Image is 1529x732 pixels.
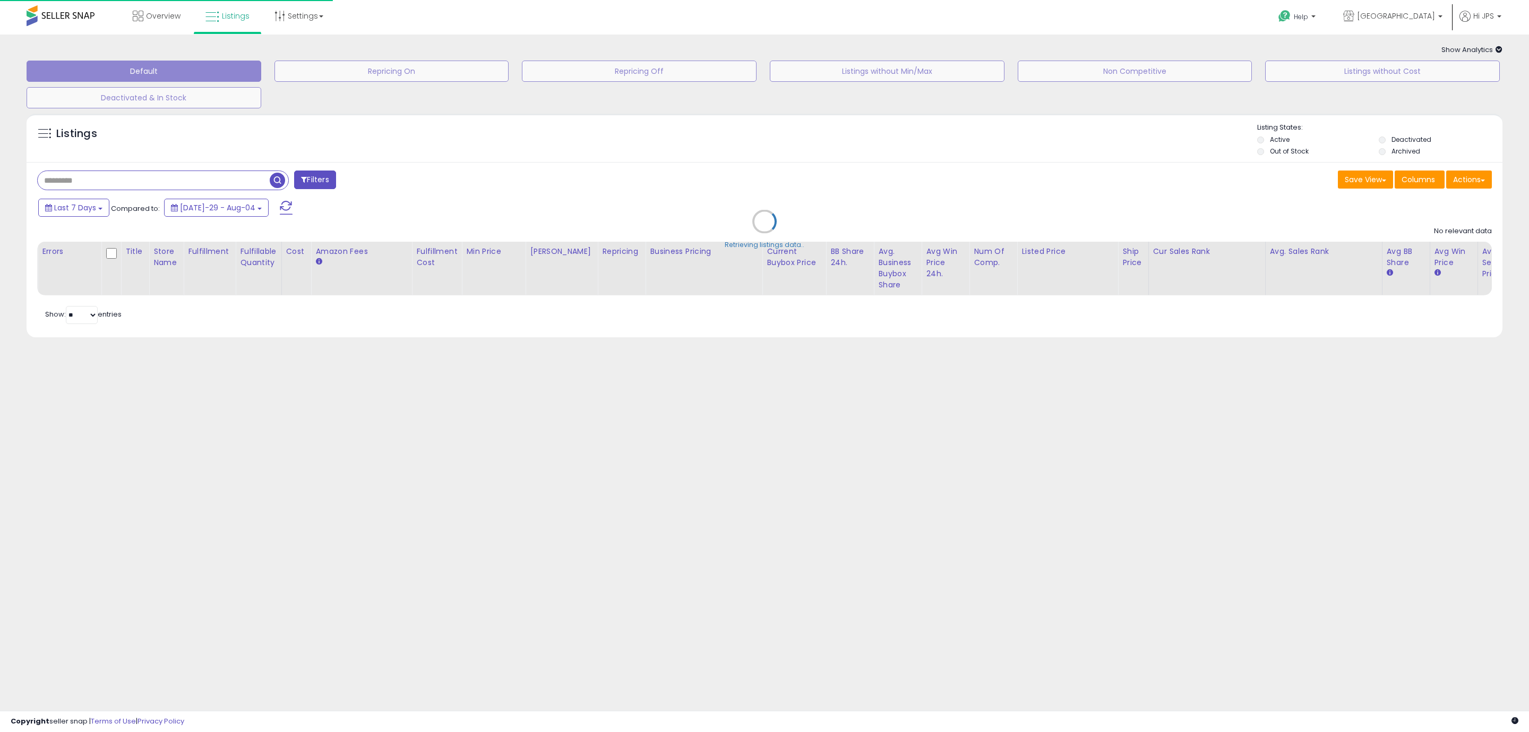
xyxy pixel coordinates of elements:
a: Help [1270,2,1326,35]
span: [GEOGRAPHIC_DATA] [1357,11,1435,21]
span: Show Analytics [1441,45,1502,55]
a: Hi JPS [1459,11,1501,35]
button: Deactivated & In Stock [27,87,261,108]
span: Hi JPS [1473,11,1494,21]
button: Repricing Off [522,61,757,82]
div: Retrieving listings data.. [725,240,804,250]
span: Overview [146,11,181,21]
i: Get Help [1278,10,1291,23]
button: Default [27,61,261,82]
button: Non Competitive [1018,61,1252,82]
button: Listings without Cost [1265,61,1500,82]
span: Help [1294,12,1308,21]
button: Repricing On [274,61,509,82]
span: Listings [222,11,250,21]
button: Listings without Min/Max [770,61,1004,82]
